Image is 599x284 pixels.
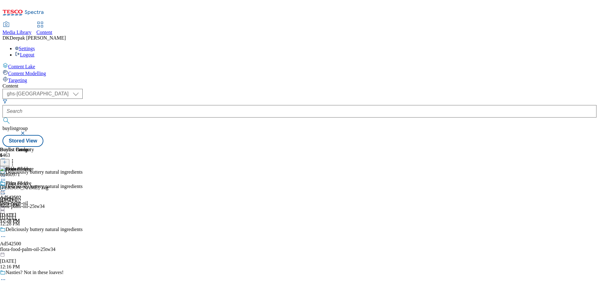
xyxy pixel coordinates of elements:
a: Settings [15,46,35,51]
div: Deliciously buttery natural ingredients [6,184,83,189]
div: Deliciously buttery natural ingredients [6,169,83,175]
a: Content [37,22,52,35]
span: Content Modelling [8,71,46,76]
span: DK [2,35,10,41]
a: Content Lake [2,63,597,70]
a: Logout [15,52,34,57]
span: Content Lake [8,64,35,69]
span: Targeting [8,78,27,83]
div: Nasties? Not in these loaves! [6,270,64,275]
span: Media Library [2,30,32,35]
span: Deepak [PERSON_NAME] [10,35,66,41]
a: Targeting [2,76,597,83]
svg: Search Filters [2,99,7,104]
span: buylistgroup [2,126,28,131]
div: Deliciously buttery natural ingredients [6,227,83,232]
a: Content Modelling [2,70,597,76]
input: Search [2,105,597,118]
a: Media Library [2,22,32,35]
button: Stored View [2,135,43,147]
div: Content [2,83,597,89]
span: Content [37,30,52,35]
